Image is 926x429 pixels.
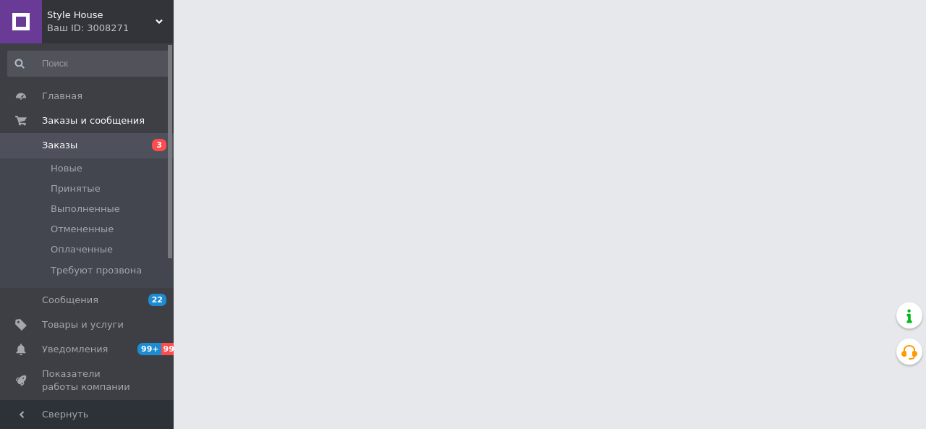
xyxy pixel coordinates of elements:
span: Отмененные [51,223,114,236]
span: 99+ [137,343,161,355]
span: Принятые [51,182,101,195]
span: Новые [51,162,82,175]
span: Товары и услуги [42,318,124,331]
div: Ваш ID: 3008271 [47,22,174,35]
span: Style House [47,9,156,22]
span: Оплаченные [51,243,113,256]
span: Требуют прозвона [51,264,142,277]
span: Сообщения [42,294,98,307]
span: 22 [148,294,166,306]
span: Показатели работы компании [42,368,134,394]
span: 99+ [161,343,185,355]
span: Заказы и сообщения [42,114,145,127]
span: Заказы [42,139,77,152]
span: Выполненные [51,203,120,216]
input: Поиск [7,51,171,77]
span: Уведомления [42,343,108,356]
span: 3 [152,139,166,151]
span: Главная [42,90,82,103]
